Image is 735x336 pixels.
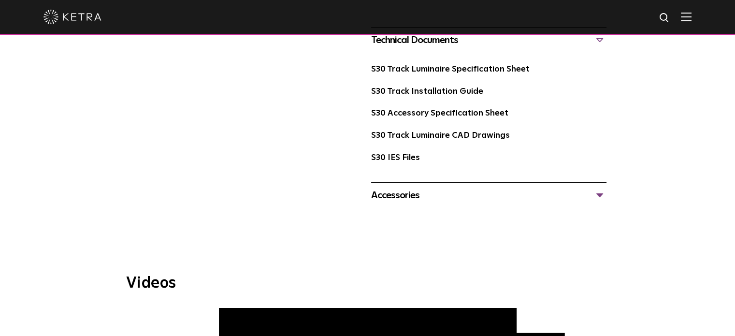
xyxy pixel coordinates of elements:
[371,32,606,48] div: Technical Documents
[659,12,671,24] img: search icon
[126,276,609,291] h3: Videos
[371,131,510,140] a: S30 Track Luminaire CAD Drawings
[371,65,530,73] a: S30 Track Luminaire Specification Sheet
[371,109,508,117] a: S30 Accessory Specification Sheet
[371,154,420,162] a: S30 IES Files
[681,12,692,21] img: Hamburger%20Nav.svg
[371,188,606,203] div: Accessories
[371,88,483,96] a: S30 Track Installation Guide
[43,10,101,24] img: ketra-logo-2019-white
